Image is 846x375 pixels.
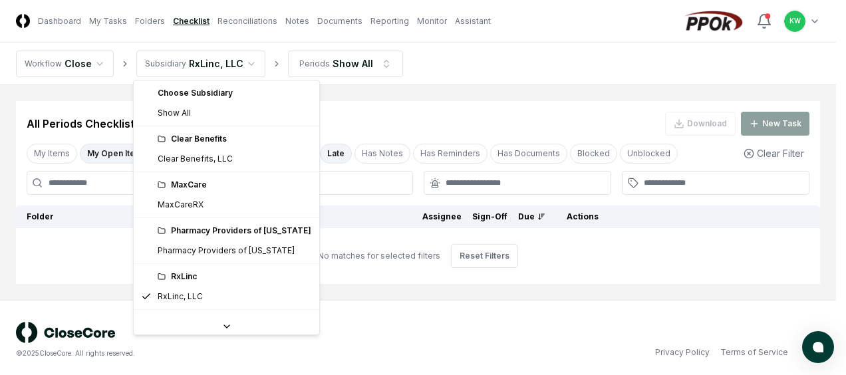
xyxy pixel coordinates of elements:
div: RxLinc, LLC [158,291,203,303]
div: Pharmacy Providers of [US_STATE] [158,225,311,237]
div: Choose Subsidiary [136,83,317,103]
span: Show All [158,107,191,119]
div: Stratos [158,316,311,328]
div: Pharmacy Providers of [US_STATE] [158,245,295,257]
div: Clear Benefits [158,133,311,145]
div: MaxCare [158,179,311,191]
div: MaxCareRX [158,199,204,211]
div: RxLinc [158,271,311,283]
div: Clear Benefits, LLC [158,153,233,165]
